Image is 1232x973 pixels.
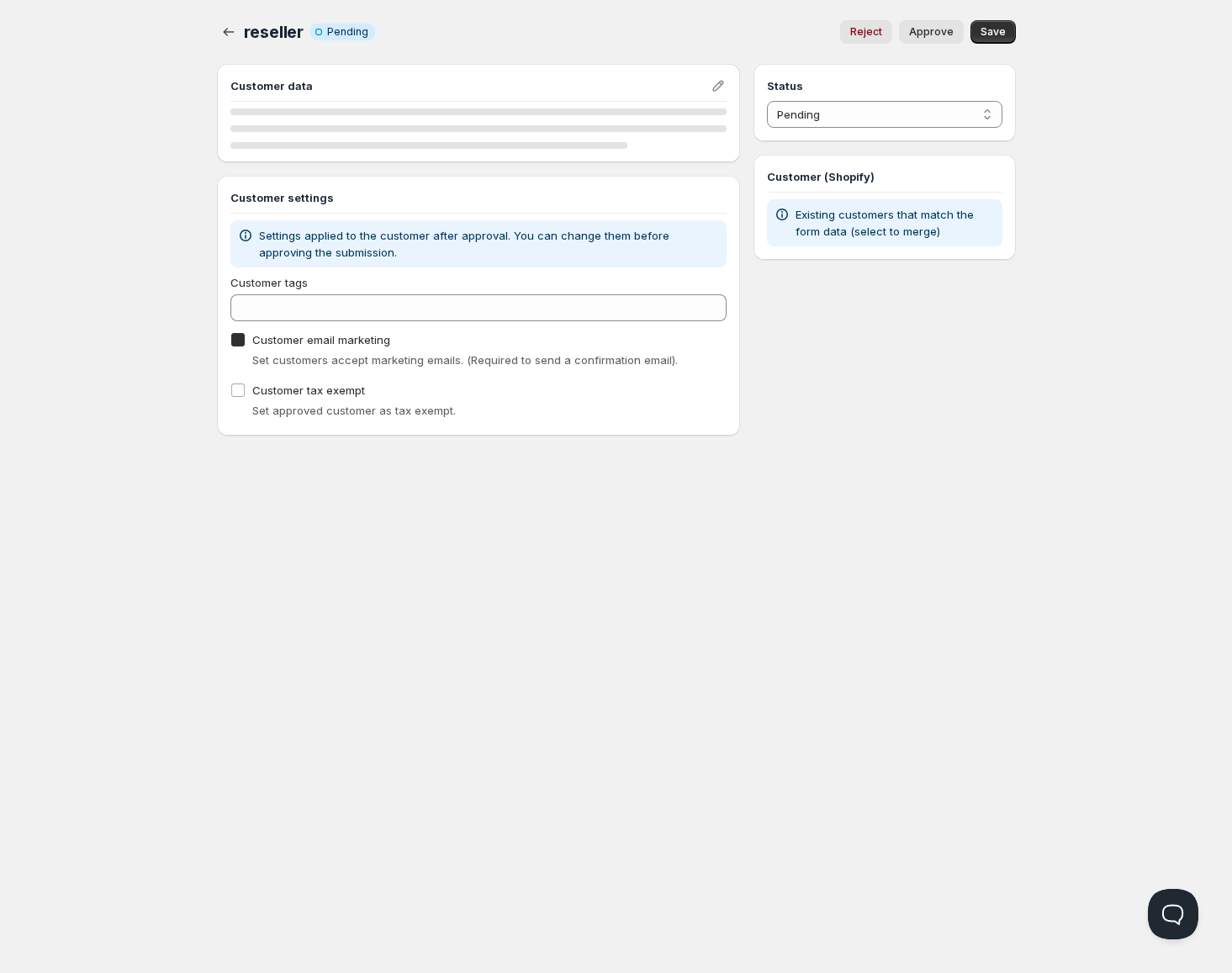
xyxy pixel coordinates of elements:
span: reseller [244,22,304,42]
span: Save [981,25,1006,39]
button: Reject [840,20,892,44]
h3: Customer (Shopify) [767,168,1002,185]
button: Edit [706,74,730,98]
button: Save [970,20,1016,44]
h3: Customer data [230,77,711,94]
span: Reject [850,25,882,39]
span: Set customers accept marketing emails. (Required to send a confirmation email). [252,353,678,367]
iframe: Help Scout Beacon - Open [1148,889,1198,939]
p: Existing customers that match the form data (select to merge) [796,206,995,240]
span: Customer tags [230,276,308,289]
span: Set approved customer as tax exempt. [252,404,456,417]
span: Approve [909,25,954,39]
button: Approve [899,20,964,44]
p: Settings applied to the customer after approval. You can change them before approving the submiss... [259,227,721,261]
h3: Customer settings [230,189,727,206]
span: Customer email marketing [252,333,390,346]
span: Pending [327,25,368,39]
span: Customer tax exempt [252,383,365,397]
h3: Status [767,77,1002,94]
